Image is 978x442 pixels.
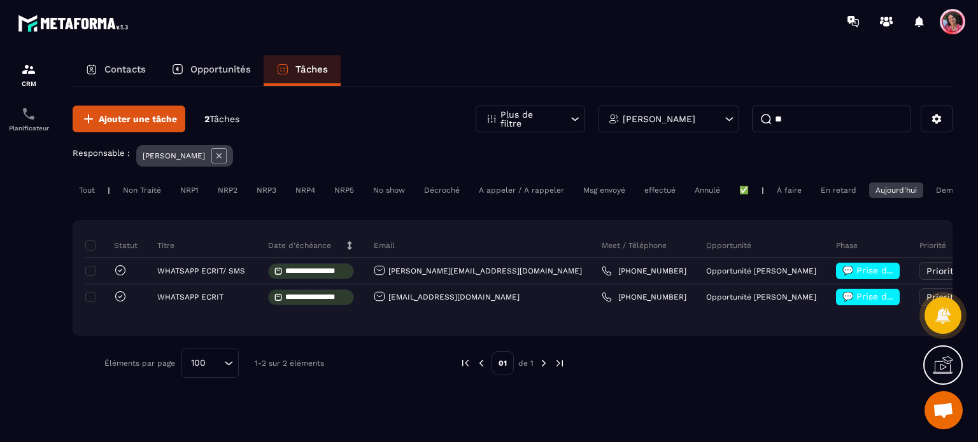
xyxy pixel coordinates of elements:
[174,183,205,198] div: NRP1
[814,183,863,198] div: En retard
[159,55,264,86] a: Opportunités
[638,183,682,198] div: effectué
[706,293,816,301] p: Opportunité [PERSON_NAME]
[21,62,36,77] img: formation
[73,106,185,132] button: Ajouter une tâche
[295,64,328,75] p: Tâches
[706,266,816,275] p: Opportunité [PERSON_NAME]
[255,359,324,368] p: 1-2 sur 2 éléments
[538,357,549,369] img: next
[250,183,283,198] div: NRP3
[3,80,54,87] p: CRM
[157,293,223,301] p: WHATSAPP ECRIT
[472,183,570,198] div: A appeler / A rappeler
[21,106,36,121] img: scheduler
[157,266,245,275] p: WHATSAPP ECRIT/ SMS
[328,183,360,198] div: NRP5
[157,240,174,251] p: Titre
[3,125,54,132] p: Planificateur
[706,240,751,251] p: Opportunité
[925,391,963,429] div: Ouvrir le chat
[367,183,411,198] div: No show
[688,183,726,198] div: Annulé
[210,356,221,370] input: Search for option
[73,183,101,198] div: Tout
[204,113,239,125] p: 2
[518,358,534,368] p: de 1
[554,357,565,369] img: next
[762,186,764,195] p: |
[209,114,239,124] span: Tâches
[602,292,686,302] a: [PHONE_NUMBER]
[770,183,808,198] div: À faire
[602,266,686,276] a: [PHONE_NUMBER]
[181,349,239,378] div: Search for option
[187,356,210,370] span: 100
[268,240,331,251] p: Date d’échéance
[104,359,175,368] p: Éléments par page
[623,114,695,123] p: [PERSON_NAME]
[374,240,395,251] p: Email
[869,183,923,198] div: Aujourd'hui
[3,97,54,141] a: schedulerschedulerPlanificateur
[3,52,54,97] a: formationformationCRM
[476,357,487,369] img: prev
[18,11,132,35] img: logo
[842,291,969,301] span: 💬 Prise de contact effectué
[264,55,341,86] a: Tâches
[99,113,177,125] span: Ajouter une tâche
[919,240,946,251] p: Priorité
[289,183,322,198] div: NRP4
[836,240,858,251] p: Phase
[117,183,167,198] div: Non Traité
[492,351,514,375] p: 01
[602,240,667,251] p: Meet / Téléphone
[418,183,466,198] div: Décroché
[500,110,556,128] p: Plus de filtre
[842,265,969,275] span: 💬 Prise de contact effectué
[930,183,970,198] div: Demain
[190,64,251,75] p: Opportunités
[577,183,632,198] div: Msg envoyé
[73,148,130,158] p: Responsable :
[104,64,146,75] p: Contacts
[143,151,205,160] p: [PERSON_NAME]
[73,55,159,86] a: Contacts
[108,186,110,195] p: |
[926,266,959,276] span: Priorité
[460,357,471,369] img: prev
[89,240,138,251] p: Statut
[733,183,755,198] div: ✅
[211,183,244,198] div: NRP2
